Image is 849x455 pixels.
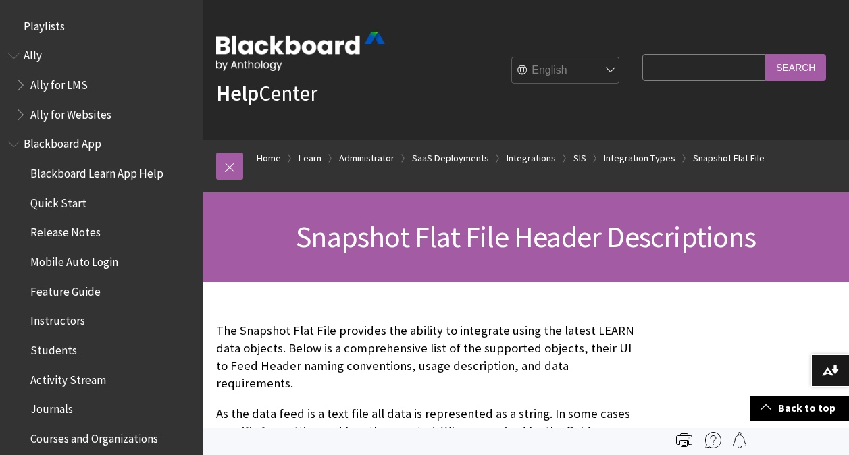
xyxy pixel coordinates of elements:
[30,103,111,122] span: Ally for Websites
[512,57,620,84] select: Site Language Selector
[24,15,65,33] span: Playlists
[30,339,77,357] span: Students
[216,322,636,393] p: The Snapshot Flat File provides the ability to integrate using the latest LEARN data objects. Bel...
[731,432,748,448] img: Follow this page
[412,150,489,167] a: SaaS Deployments
[30,192,86,210] span: Quick Start
[299,150,321,167] a: Learn
[676,432,692,448] img: Print
[216,32,385,71] img: Blackboard by Anthology
[257,150,281,167] a: Home
[507,150,556,167] a: Integrations
[30,280,101,298] span: Feature Guide
[30,221,101,240] span: Release Notes
[30,369,106,387] span: Activity Stream
[705,432,721,448] img: More help
[30,250,118,269] span: Mobile Auto Login
[296,218,756,255] span: Snapshot Flat File Header Descriptions
[24,133,101,151] span: Blackboard App
[339,150,394,167] a: Administrator
[604,150,675,167] a: Integration Types
[30,74,88,92] span: Ally for LMS
[30,427,158,446] span: Courses and Organizations
[216,80,259,107] strong: Help
[30,162,163,180] span: Blackboard Learn App Help
[693,150,765,167] a: Snapshot Flat File
[30,310,85,328] span: Instructors
[8,45,195,126] nav: Book outline for Anthology Ally Help
[30,398,73,417] span: Journals
[765,54,826,80] input: Search
[8,15,195,38] nav: Book outline for Playlists
[750,396,849,421] a: Back to top
[216,80,317,107] a: HelpCenter
[573,150,586,167] a: SIS
[24,45,42,63] span: Ally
